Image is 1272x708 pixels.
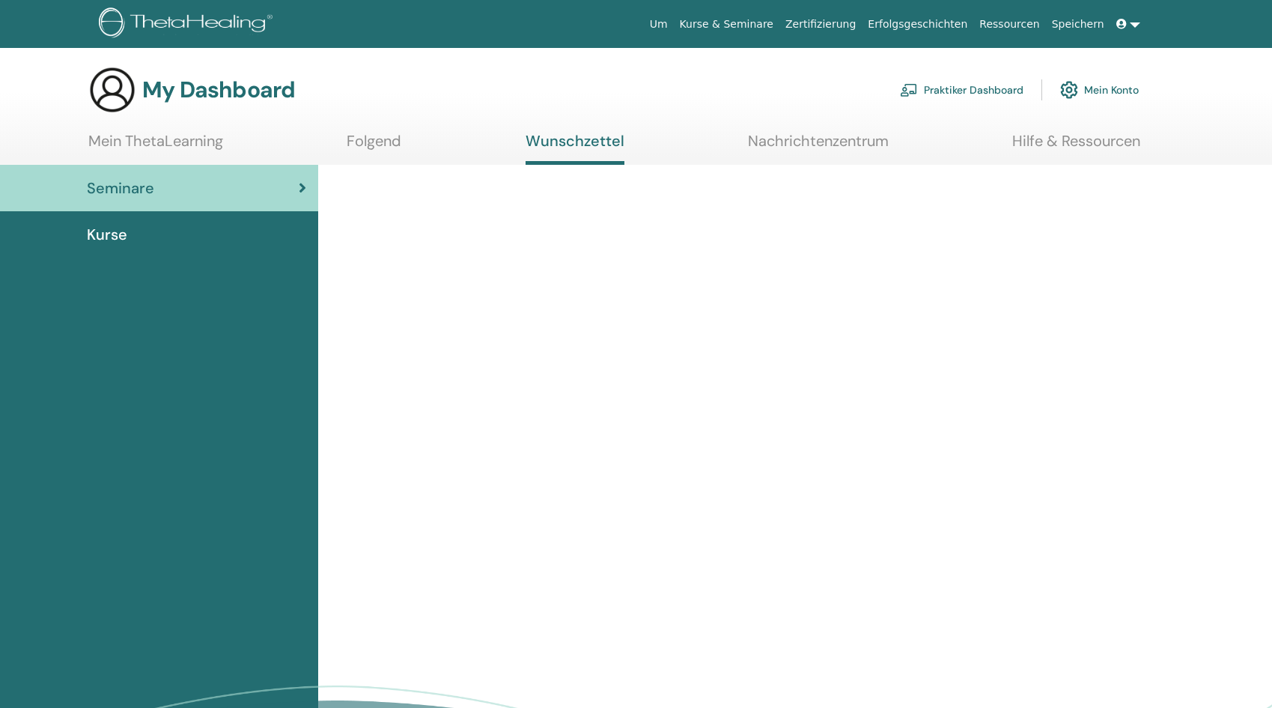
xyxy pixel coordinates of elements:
[87,177,154,199] span: Seminare
[99,7,278,41] img: logo.png
[526,132,624,165] a: Wunschzettel
[779,10,862,38] a: Zertifizierung
[900,73,1023,106] a: Praktiker Dashboard
[142,76,295,103] h3: My Dashboard
[862,10,973,38] a: Erfolgsgeschichten
[1060,77,1078,103] img: cog.svg
[748,132,889,161] a: Nachrichtenzentrum
[1012,132,1140,161] a: Hilfe & Ressourcen
[1046,10,1110,38] a: Speichern
[973,10,1045,38] a: Ressourcen
[88,132,223,161] a: Mein ThetaLearning
[1060,73,1139,106] a: Mein Konto
[87,223,127,246] span: Kurse
[88,66,136,114] img: generic-user-icon.jpg
[674,10,779,38] a: Kurse & Seminare
[900,83,918,97] img: chalkboard-teacher.svg
[347,132,401,161] a: Folgend
[644,10,674,38] a: Um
